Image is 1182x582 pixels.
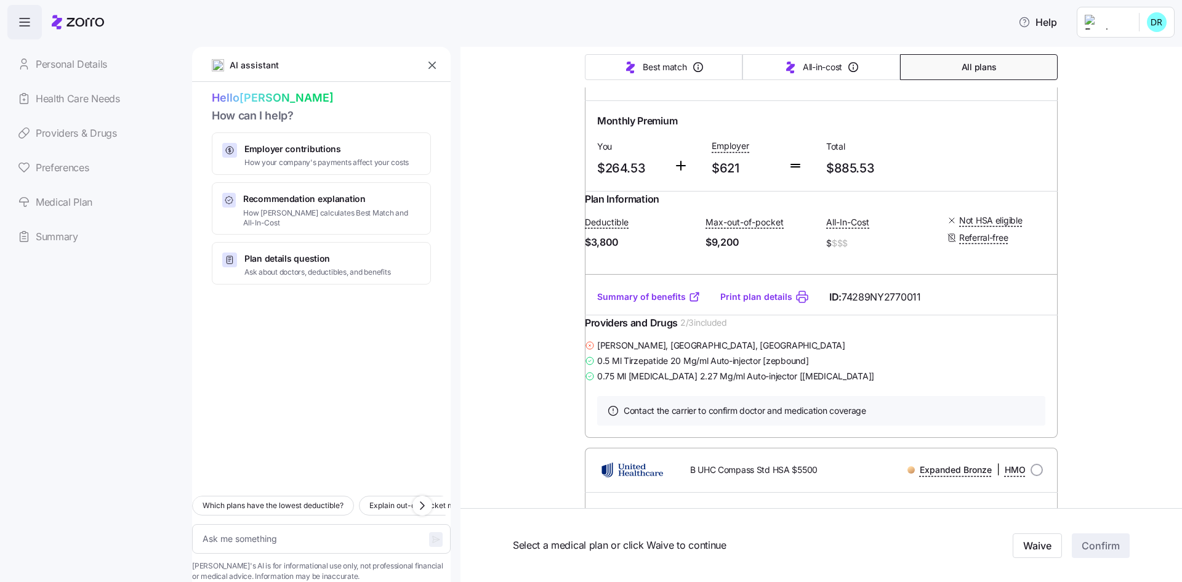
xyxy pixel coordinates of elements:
[907,462,1026,477] div: |
[7,116,182,150] a: Providers & Drugs
[1008,10,1067,34] button: Help
[826,158,931,179] span: $885.53
[1072,533,1130,558] button: Confirm
[597,158,664,179] span: $264.53
[244,267,390,278] span: Ask about doctors, deductibles, and benefits
[7,150,182,185] a: Preferences
[585,216,629,228] span: Deductible
[192,496,354,515] button: Which plans have the lowest deductible?
[359,496,495,515] button: Explain out-of-pocket maximum.
[597,291,701,303] a: Summary of benefits
[1005,464,1026,476] span: HMO
[212,107,431,125] span: How can I help?
[720,291,792,303] a: Print plan details
[826,235,937,252] span: $
[585,315,678,331] span: Providers and Drugs
[597,339,845,352] span: [PERSON_NAME] , [GEOGRAPHIC_DATA], [GEOGRAPHIC_DATA]
[826,140,931,153] span: Total
[513,538,921,553] span: Select a medical plan or click Waive to continue
[192,561,451,582] span: [PERSON_NAME]'s AI is for informational use only, not professional financial or medical advice. I...
[597,140,664,153] span: You
[1147,12,1167,32] img: fd093e2bdb90700abee466f9f392cb12
[826,216,869,228] span: All-In-Cost
[1013,533,1062,558] button: Waive
[597,113,677,129] span: Monthly Premium
[1023,538,1051,553] span: Waive
[920,464,992,476] span: Expanded Bronze
[597,505,677,520] span: Monthly Premium
[229,59,279,72] span: AI assistant
[7,47,182,81] a: Personal Details
[712,140,749,152] span: Employer
[959,232,1008,244] span: Referral-free
[829,289,921,305] span: ID:
[203,499,344,512] span: Which plans have the lowest deductible?
[712,158,778,179] span: $621
[1018,15,1057,30] span: Help
[624,405,866,417] span: Contact the carrier to confirm doctor and medication coverage
[585,192,659,207] span: Plan Information
[832,237,848,249] span: $$$
[803,61,842,73] span: All-in-cost
[962,61,996,73] span: All plans
[959,214,1023,227] span: Not HSA eligible
[706,216,784,228] span: Max-out-of-pocket
[244,158,409,168] span: How your company's payments affect your costs
[643,61,686,73] span: Best match
[212,89,431,107] span: Hello [PERSON_NAME]
[680,317,727,329] span: 2 / 3 included
[690,464,818,476] span: B UHC Compass Std HSA $5500
[243,208,420,229] span: How [PERSON_NAME] calculates Best Match and All-In-Cost
[597,370,874,382] span: 0.75 Ml [MEDICAL_DATA] 2.27 Mg/ml Auto-injector [[MEDICAL_DATA]]
[7,185,182,219] a: Medical Plan
[244,253,390,265] span: Plan details question
[7,219,182,254] a: Summary
[244,143,409,155] span: Employer contributions
[595,455,670,485] img: UnitedHealthcare
[1085,15,1129,30] img: Employer logo
[1082,538,1120,553] span: Confirm
[842,289,921,305] span: 74289NY2770011
[369,499,484,512] span: Explain out-of-pocket maximum.
[706,235,816,250] span: $9,200
[212,59,224,71] img: ai-icon.png
[7,81,182,116] a: Health Care Needs
[243,193,420,205] span: Recommendation explanation
[585,235,696,250] span: $3,800
[597,355,808,367] span: 0.5 Ml Tirzepatide 20 Mg/ml Auto-injector [zepbound]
